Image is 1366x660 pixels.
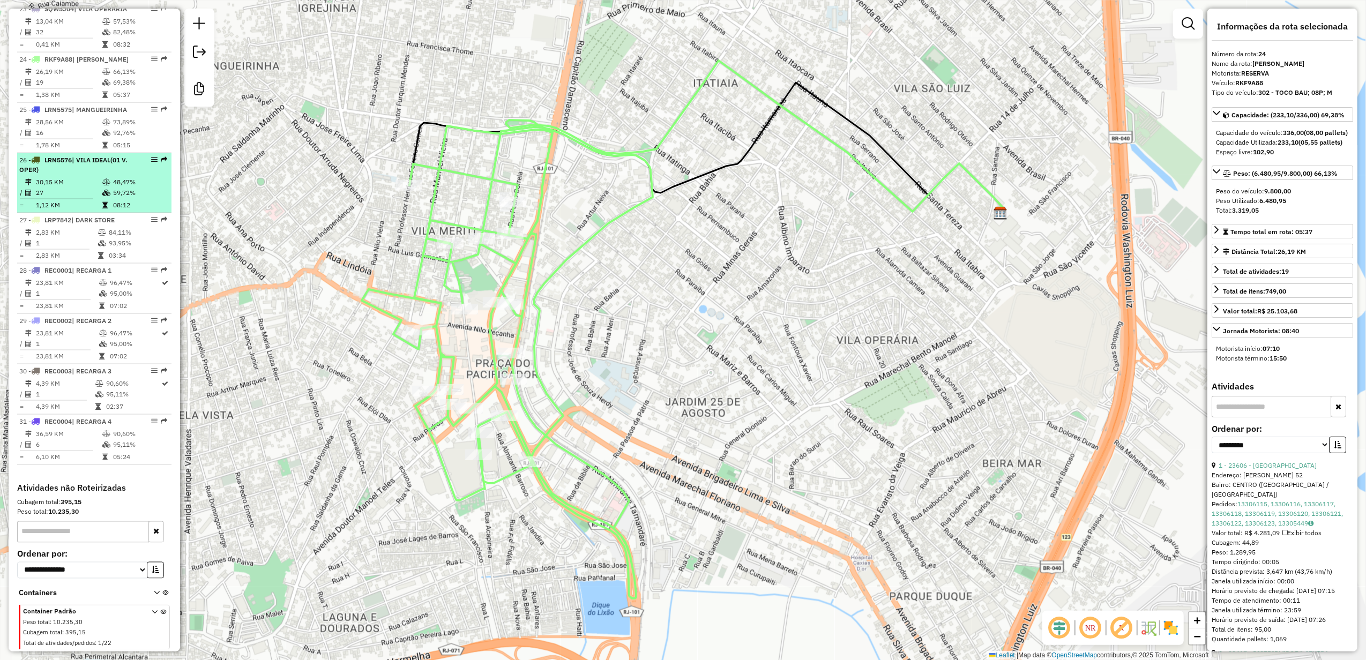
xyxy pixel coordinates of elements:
strong: 336,00 [1283,129,1304,137]
td: 2,83 KM [35,227,98,238]
td: 02:37 [106,401,161,412]
a: Distância Total:26,19 KM [1212,244,1353,258]
td: 95,00% [109,339,161,349]
h4: Informações da rota selecionada [1212,21,1353,32]
i: Total de Atividades [25,130,32,136]
span: 26,19 KM [1278,247,1306,256]
a: Total de atividades:19 [1212,264,1353,278]
td: 66,13% [113,66,167,77]
td: 23,81 KM [35,277,99,288]
i: Rota otimizada [162,280,169,286]
span: Exibir rótulo [1109,615,1134,641]
td: 13,04 KM [35,16,102,27]
div: Horário previsto de chegada: [DATE] 07:15 [1212,586,1353,596]
em: Rota exportada [161,106,167,112]
em: Rota exportada [161,216,167,223]
span: 28 - [19,266,111,274]
div: Motorista: [1212,69,1353,78]
label: Ordenar por: [17,547,171,560]
strong: 3.319,05 [1232,206,1259,214]
td: 19 [35,77,102,88]
span: LRP7842 [44,216,71,224]
td: = [19,452,25,462]
span: | VILA IDEAL(01 V. OPER) [19,156,128,174]
div: Janela utilizada término: 23:59 [1212,605,1353,615]
i: Tempo total em rota [102,202,108,208]
td: 82,48% [113,27,167,37]
span: 24 - [19,55,129,63]
div: Motorista término: [1216,354,1349,363]
em: Rota exportada [161,156,167,163]
div: Horário previsto de saída: [DATE] 07:26 [1212,615,1353,625]
td: 4,39 KM [35,401,95,412]
span: | [1017,651,1018,659]
span: REC0001 [44,266,72,274]
label: Ordenar por: [1212,422,1353,435]
td: / [19,288,25,299]
div: Tempo dirigindo: 00:05 [1212,557,1353,567]
td: 84,11% [108,227,167,238]
span: LRN5576 [44,156,72,164]
td: = [19,250,25,261]
td: 96,47% [109,277,161,288]
a: Criar modelo [189,78,210,102]
strong: (08,00 pallets) [1304,129,1348,137]
td: 2,83 KM [35,250,98,261]
span: 25 - [19,106,127,114]
span: : [50,619,51,626]
i: Total de Atividades [25,190,32,196]
span: + [1194,613,1201,627]
div: Endereço: [PERSON_NAME] 52 [1212,470,1353,480]
td: 59,72% [113,187,167,198]
a: Leaflet [989,651,1015,659]
td: = [19,200,25,211]
span: | RECARGA 3 [72,367,111,375]
span: 26 - [19,156,128,174]
button: Ordem crescente [147,562,164,579]
div: Capacidade do veículo: [1216,128,1349,138]
a: Tempo total em rota: 05:37 [1212,224,1353,238]
td: 6,10 KM [35,452,102,462]
div: Map data © contributors,© 2025 TomTom, Microsoft [987,651,1212,660]
div: Capacidade: (233,10/336,00) 69,38% [1212,124,1353,161]
td: 05:24 [113,452,167,462]
span: 23 - [19,5,127,13]
div: Pedidos: [1212,499,1353,528]
td: / [19,127,25,138]
a: Exportar sessão [189,41,210,65]
div: Motorista início: [1216,344,1349,354]
td: 27 [35,187,102,198]
i: Rota otimizada [162,380,169,387]
i: Distância Total [25,119,32,125]
td: = [19,351,25,362]
span: Peso: (6.480,95/9.800,00) 66,13% [1233,169,1338,177]
em: Opções [151,216,158,223]
h4: Atividades [1212,381,1353,392]
strong: 6.480,95 [1259,197,1286,205]
td: 1 [35,389,95,400]
i: % de utilização da cubagem [102,130,110,136]
em: Rota exportada [161,5,167,12]
td: 07:02 [109,301,161,311]
strong: 102,90 [1253,148,1274,156]
td: = [19,39,25,50]
i: % de utilização da cubagem [102,79,110,86]
td: 08:32 [113,39,167,50]
td: 05:37 [113,89,167,100]
strong: [PERSON_NAME] [1252,59,1304,67]
span: Total de atividades/pedidos [23,640,95,647]
em: Rota exportada [161,267,167,273]
i: % de utilização do peso [102,119,110,125]
span: Total de atividades: [1223,267,1289,275]
div: Peso: 1.289,95 [1212,547,1353,557]
span: REC0003 [44,367,72,375]
td: 32 [35,27,102,37]
span: 27 - [19,216,115,224]
i: % de utilização da cubagem [95,391,103,397]
td: 16 [35,127,102,138]
em: Opções [151,418,158,424]
span: | RECARGA 2 [72,317,111,325]
td: 73,89% [113,117,167,127]
span: | [PERSON_NAME] [72,55,129,63]
td: 23,81 KM [35,351,99,362]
